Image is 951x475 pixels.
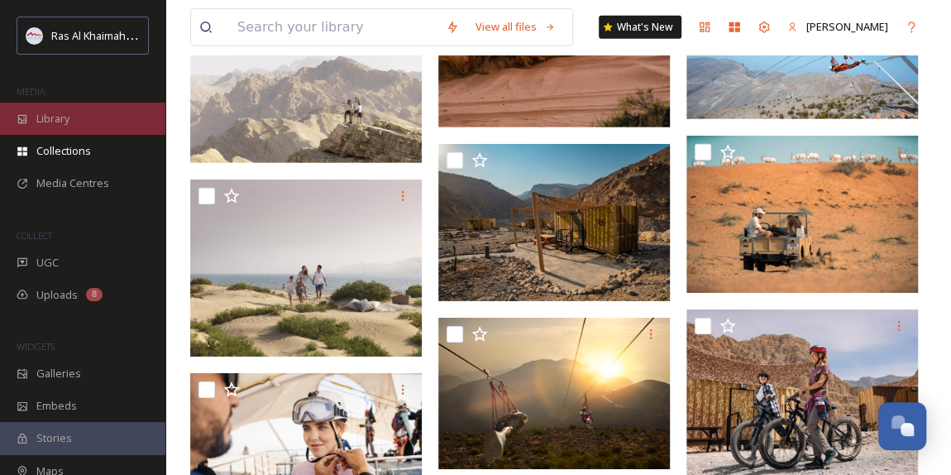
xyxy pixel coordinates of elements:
[599,16,681,39] a: What's New
[438,318,674,470] img: Jais Flight HERO Main.jpg
[36,287,78,303] span: Uploads
[51,27,285,43] span: Ras Al Khaimah Tourism Development Authority
[36,111,69,127] span: Library
[36,398,77,414] span: Embeds
[36,366,81,381] span: Galleries
[686,309,922,475] img: Mountain Biking copy.jpg
[438,144,674,301] img: (C) Bear Gryll-09806.jpg
[36,255,59,271] span: UGC
[229,9,437,46] input: Search your library
[36,430,72,446] span: Stories
[17,85,45,98] span: MEDIA
[36,143,91,159] span: Collections
[467,11,564,43] a: View all files
[36,175,109,191] span: Media Centres
[686,136,922,293] img: Al Wadi Desert RAK.jpg
[86,288,103,301] div: 8
[17,229,52,242] span: COLLECT
[806,19,888,34] span: [PERSON_NAME]
[878,402,926,450] button: Open Chat
[779,11,896,43] a: [PERSON_NAME]
[26,27,43,44] img: Logo_RAKTDA_RGB-01.png
[17,340,55,353] span: WIDGETS
[190,180,426,357] img: RAK Family Beach Mountain View.tif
